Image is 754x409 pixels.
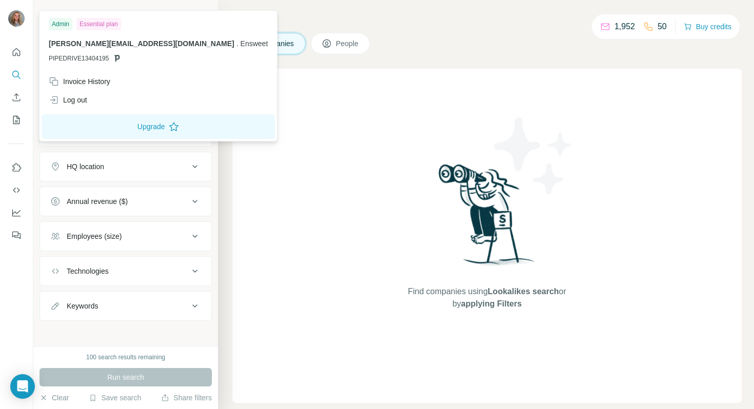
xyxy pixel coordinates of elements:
[8,181,25,199] button: Use Surfe API
[40,259,211,283] button: Technologies
[76,18,121,30] div: Essential plan
[8,203,25,222] button: Dashboard
[49,95,87,105] div: Log out
[8,158,25,177] button: Use Surfe on LinkedIn
[49,39,234,48] span: [PERSON_NAME][EMAIL_ADDRESS][DOMAIN_NAME]
[8,43,25,62] button: Quick start
[8,111,25,129] button: My lists
[40,224,211,249] button: Employees (size)
[8,66,25,84] button: Search
[8,226,25,244] button: Feedback
[241,39,268,48] span: Ensweet
[488,287,559,296] span: Lookalikes search
[658,21,667,33] p: 50
[684,19,731,34] button: Buy credits
[67,196,128,207] div: Annual revenue ($)
[49,76,110,87] div: Invoice History
[236,39,239,48] span: .
[40,189,211,214] button: Annual revenue ($)
[178,6,218,22] button: Hide
[8,88,25,107] button: Enrich CSV
[40,294,211,318] button: Keywords
[67,231,122,241] div: Employees (size)
[461,299,522,308] span: applying Filters
[40,154,211,179] button: HQ location
[487,110,580,202] img: Surfe Illustration - Stars
[67,266,109,276] div: Technologies
[161,393,212,403] button: Share filters
[89,393,141,403] button: Save search
[232,12,742,27] h4: Search
[49,18,72,30] div: Admin
[42,114,275,139] button: Upgrade
[67,301,98,311] div: Keywords
[434,161,541,276] img: Surfe Illustration - Woman searching with binoculars
[39,393,69,403] button: Clear
[614,21,635,33] p: 1,952
[49,54,109,63] span: PIPEDRIVE13404195
[405,285,569,310] span: Find companies using or by
[336,38,360,49] span: People
[67,161,104,172] div: HQ location
[39,9,72,18] div: New search
[86,353,165,362] div: 100 search results remaining
[10,374,35,399] div: Open Intercom Messenger
[8,10,25,27] img: Avatar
